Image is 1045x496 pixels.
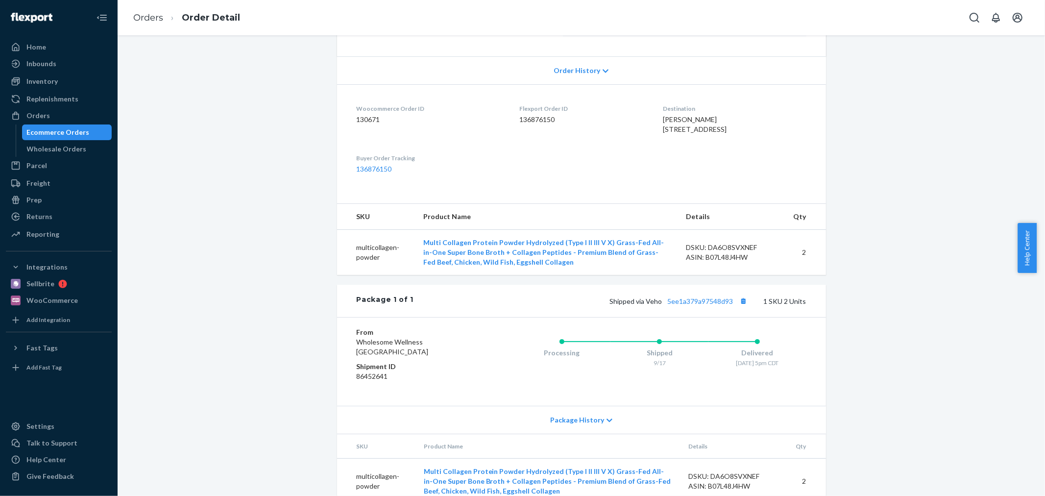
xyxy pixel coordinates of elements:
[182,12,240,23] a: Order Detail
[663,115,727,133] span: [PERSON_NAME] [STREET_ADDRESS]
[22,124,112,140] a: Ecommerce Orders
[26,455,66,465] div: Help Center
[27,144,87,154] div: Wholesale Orders
[663,104,806,113] dt: Destination
[26,161,47,171] div: Parcel
[26,316,70,324] div: Add Integration
[680,434,788,459] th: Details
[686,252,778,262] div: ASIN: B07L48J4HW
[737,295,750,307] button: Copy tracking number
[416,434,680,459] th: Product Name
[550,415,604,425] span: Package History
[520,104,648,113] dt: Flexport Order ID
[26,471,74,481] div: Give Feedback
[26,111,50,121] div: Orders
[6,360,112,375] a: Add Fast Tag
[554,66,600,75] span: Order History
[26,296,78,305] div: WooCommerce
[668,297,733,305] a: 5ee1a379a97548d93
[6,276,112,292] a: Sellbrite
[337,204,416,230] th: SKU
[1008,8,1027,27] button: Open account menu
[6,175,112,191] a: Freight
[26,59,56,69] div: Inbounds
[26,279,54,289] div: Sellbrite
[6,209,112,224] a: Returns
[520,115,648,124] dd: 136876150
[785,204,826,230] th: Qty
[424,467,671,495] a: Multi Collagen Protein Powder Hydrolyzed (Type I II III V X) Grass-Fed All-in-One Super Bone Brot...
[6,469,112,484] button: Give Feedback
[26,178,50,188] div: Freight
[686,243,778,252] div: DSKU: DA6O8SVXNEF
[6,39,112,55] a: Home
[610,348,708,358] div: Shipped
[26,438,77,448] div: Talk to Support
[22,141,112,157] a: Wholesale Orders
[6,293,112,308] a: WooCommerce
[26,42,46,52] div: Home
[133,12,163,23] a: Orders
[6,226,112,242] a: Reporting
[26,262,68,272] div: Integrations
[513,348,611,358] div: Processing
[26,363,62,372] div: Add Fast Tag
[357,362,474,372] dt: Shipment ID
[6,452,112,468] a: Help Center
[6,435,112,451] a: Talk to Support
[125,3,248,32] ol: breadcrumbs
[610,359,708,367] div: 9/17
[27,127,90,137] div: Ecommerce Orders
[965,8,984,27] button: Open Search Box
[26,76,58,86] div: Inventory
[357,104,504,113] dt: Woocommerce Order ID
[26,195,42,205] div: Prep
[357,327,474,337] dt: From
[357,154,504,162] dt: Buyer Order Tracking
[26,422,54,431] div: Settings
[413,295,806,307] div: 1 SKU 2 Units
[788,434,826,459] th: Qty
[6,108,112,124] a: Orders
[6,91,112,107] a: Replenishments
[6,312,112,328] a: Add Integration
[92,8,112,27] button: Close Navigation
[337,230,416,275] td: multicollagen-powder
[337,434,416,459] th: SKU
[6,419,112,434] a: Settings
[423,238,664,266] a: Multi Collagen Protein Powder Hydrolyzed (Type I II III V X) Grass-Fed All-in-One Super Bone Brot...
[986,8,1006,27] button: Open notifications
[678,204,786,230] th: Details
[6,192,112,208] a: Prep
[6,158,112,174] a: Parcel
[6,74,112,89] a: Inventory
[1018,223,1037,273] button: Help Center
[11,13,52,23] img: Flexport logo
[708,348,806,358] div: Delivered
[26,343,58,353] div: Fast Tags
[26,229,59,239] div: Reporting
[357,295,414,307] div: Package 1 of 1
[26,212,52,222] div: Returns
[610,297,750,305] span: Shipped via Veho
[6,340,112,356] button: Fast Tags
[357,338,429,356] span: Wholesome Wellness [GEOGRAPHIC_DATA]
[785,230,826,275] td: 2
[6,56,112,72] a: Inbounds
[357,165,392,173] a: 136876150
[6,259,112,275] button: Integrations
[688,471,780,481] div: DSKU: DA6O8SVXNEF
[357,115,504,124] dd: 130671
[26,94,78,104] div: Replenishments
[415,204,678,230] th: Product Name
[357,372,474,381] dd: 86452641
[708,359,806,367] div: [DATE] 5pm CDT
[688,481,780,491] div: ASIN: B07L48J4HW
